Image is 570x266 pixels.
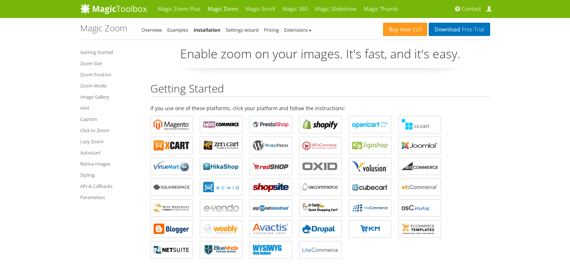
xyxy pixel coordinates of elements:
[226,27,259,33] a: Settings wizard
[398,158,441,175] a: Magic Zoom for Bigcommerce
[203,244,239,255] b: Magic Zoom for BlueVoda
[250,241,292,258] a: Magic Zoom for WYSIWYG
[352,161,388,172] b: Magic Zoom for Volusion
[80,137,140,146] a: Lazy Zoom
[80,3,147,14] img: MagicToolbox.com - Image tools for your website
[253,119,289,130] b: Magic Zoom for PrestaShop
[411,27,422,32] span: £29
[402,182,438,193] b: Magic Zoom for xt:Commerce
[203,182,239,193] b: Magic Zoom for ECWID
[150,241,193,258] a: Magic Zoom for NetSuite
[352,140,388,151] b: Magic Zoom for Jigoshop
[250,158,292,175] a: Magic Zoom for redSHOP
[150,179,193,196] a: Magic Zoom for Squarespace
[150,220,193,238] a: Magic Zoom for Blogger
[80,23,127,33] h1: Magic Zoom
[302,244,338,255] b: Magic Zoom for LiteCommerce
[253,224,289,234] b: Magic Zoom for Avactis
[250,137,292,154] a: Magic Zoom for WordPress
[150,116,193,133] a: Magic Zoom for Magento
[80,126,140,135] a: Click to Zoom
[200,241,242,258] a: Magic Zoom for BlueVoda
[200,220,242,238] a: Magic Zoom for Weebly
[80,81,140,90] a: Zoom Mode
[80,115,140,123] a: Caption
[203,224,239,234] b: Magic Zoom for Weebly
[299,199,342,217] a: Magic Zoom for GoDaddy Shopping Cart
[302,119,338,130] b: Magic Zoom for Shopify
[352,119,388,130] b: Magic Zoom for OpenCart
[299,179,342,196] a: Magic Zoom for osCommerce
[398,199,441,217] a: Magic Zoom for osCMax
[200,179,242,196] a: Magic Zoom for ECWID
[299,116,342,133] a: Magic Zoom for Shopify
[429,23,490,36] a: DownloadFree Trial
[352,182,388,193] b: Magic Zoom for CubeCart
[203,119,239,130] b: Magic Zoom for WooCommerce
[302,140,338,151] b: Magic Zoom for WP e-Commerce
[80,182,140,190] a: API & Callbacks
[264,27,279,33] a: Pricing
[150,45,490,68] p: Enable zoom on your images. It's fast, and it's easy.
[253,182,289,193] b: Magic Zoom for ShopSite
[402,224,438,234] b: Magic Zoom for ecommerce Templates
[299,241,342,258] a: Magic Zoom for LiteCommerce
[352,224,388,234] b: Magic Zoom for EKM
[80,48,140,57] a: Getting Started
[302,161,338,172] b: Magic Zoom for OXID
[250,116,292,133] a: Magic Zoom for PrestaShop
[349,199,391,217] a: Magic Zoom for nopCommerce
[299,220,342,238] a: Magic Zoom for Drupal
[250,199,292,217] a: Magic Zoom for AspDotNetStorefront
[253,140,289,151] b: Magic Zoom for WordPress
[462,5,481,13] span: Contact
[302,182,338,193] b: Magic Zoom for osCommerce
[299,137,342,154] a: Magic Zoom for WP e-Commerce
[402,140,438,151] b: Magic Zoom for Joomla
[460,27,484,32] span: Free Trial
[80,93,140,101] a: Image Gallery
[349,220,391,238] a: Magic Zoom for EKM
[349,116,391,133] a: Magic Zoom for OpenCart
[154,119,190,130] b: Magic Zoom for Magento
[253,161,289,172] b: Magic Zoom for redSHOP
[200,137,242,154] a: Magic Zoom for Zen Cart
[80,59,140,68] a: Zoom Size
[398,220,441,238] a: Magic Zoom for ecommerce Templates
[402,203,438,213] b: Magic Zoom for osCMax
[284,27,311,33] a: Extensions
[150,104,490,112] p: If you use one of these platforms, click your platform and follow the instructions:
[349,137,391,154] a: Magic Zoom for Jigoshop
[203,161,239,172] b: Magic Zoom for HikaShop
[80,104,140,112] a: Hint
[250,220,292,238] a: Magic Zoom for Avactis
[150,158,193,175] a: Magic Zoom for VirtueMart
[154,224,190,234] b: Magic Zoom for Blogger
[253,203,289,213] b: Magic Zoom for AspDotNetStorefront
[80,159,140,168] a: Retina Images
[302,224,338,234] b: Magic Zoom for Drupal
[193,27,220,33] a: Installation
[253,244,289,255] b: Magic Zoom for WYSIWYG
[398,179,441,196] a: Magic Zoom for xt:Commerce
[154,244,190,255] b: Magic Zoom for NetSuite
[80,70,140,79] a: Zoom Position
[167,27,188,33] a: Examples
[80,171,140,179] a: Styling
[349,179,391,196] a: Magic Zoom for CubeCart
[80,148,140,157] a: Autostart
[200,158,242,175] a: Magic Zoom for HikaShop
[203,140,239,151] b: Magic Zoom for Zen Cart
[154,182,190,193] b: Magic Zoom for Squarespace
[402,161,438,172] b: Magic Zoom for Bigcommerce
[250,179,292,196] a: Magic Zoom for ShopSite
[150,199,193,217] a: Magic Zoom for Miva Merchant
[299,158,342,175] a: Magic Zoom for OXID
[200,199,242,217] a: Magic Zoom for e-vendo
[349,158,391,175] a: Magic Zoom for Volusion
[150,137,193,154] a: Magic Zoom for X-Cart
[383,23,427,36] a: Buy now£29
[398,137,441,154] a: Magic Zoom for Joomla
[402,119,438,130] b: Magic Zoom for CS-Cart
[154,140,190,151] b: Magic Zoom for X-Cart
